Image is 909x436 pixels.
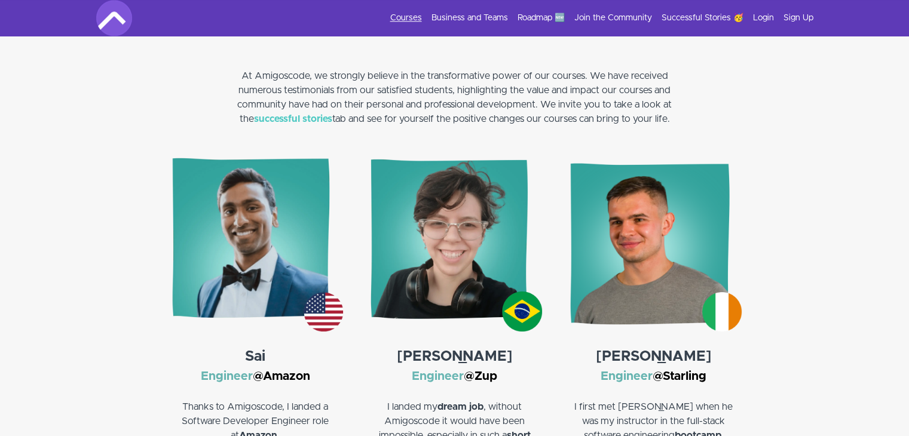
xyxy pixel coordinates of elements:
[412,370,464,382] strong: Engineer
[396,349,512,364] strong: [PERSON_NAME]
[596,349,712,364] strong: [PERSON_NAME]
[431,12,508,24] a: Business and Teams
[574,12,652,24] a: Join the Community
[518,12,565,24] a: Roadmap 🆕
[464,370,497,382] strong: @Zup
[245,349,265,364] strong: Sai
[437,402,483,412] strong: dream job
[662,12,743,24] a: Successful Stories 🥳
[253,370,310,382] strong: @Amazon
[390,12,422,24] a: Courses
[234,69,676,126] p: At Amigoscode, we strongly believe in the transformative power of our courses. We have received n...
[653,370,706,382] strong: @Starling
[201,370,253,382] strong: Engineer
[601,370,653,382] strong: Engineer
[753,12,774,24] a: Login
[783,12,813,24] a: Sign Up
[168,156,343,331] img: Sai, an Engineer at Amazon
[254,114,332,124] a: successful stories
